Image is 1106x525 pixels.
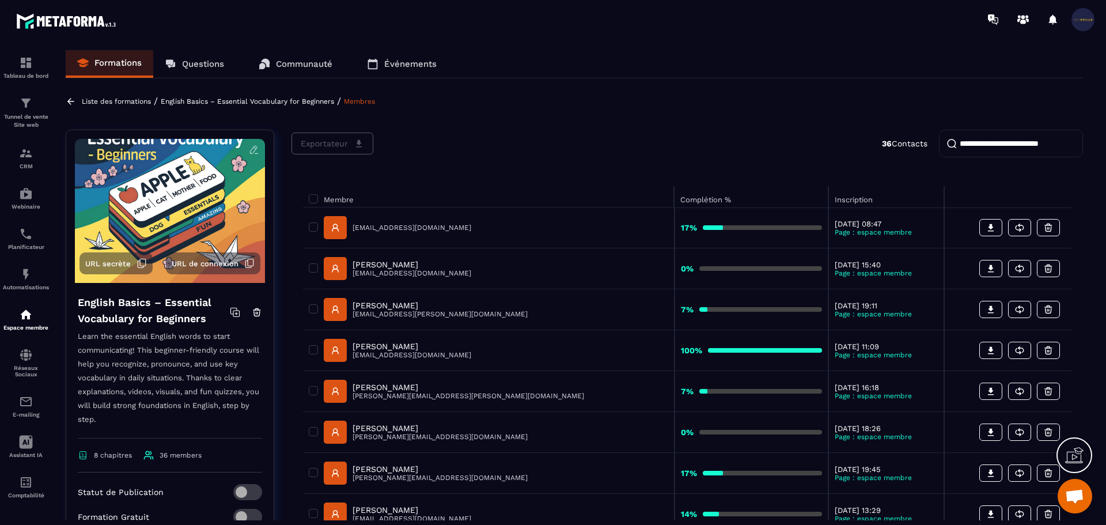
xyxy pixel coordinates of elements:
[835,474,938,482] p: Page : espace membre
[3,244,49,250] p: Planificateur
[324,298,528,321] a: [PERSON_NAME][EMAIL_ADDRESS][PERSON_NAME][DOMAIN_NAME]
[353,464,528,474] p: [PERSON_NAME]
[3,218,49,259] a: schedulerschedulerPlanificateur
[835,228,938,236] p: Page : espace membre
[882,139,927,148] p: Contacts
[353,342,471,351] p: [PERSON_NAME]
[384,59,437,69] p: Événements
[681,469,697,478] strong: 17%
[161,97,334,105] a: English Basics – Essential Vocabulary for Beginners
[835,301,938,310] p: [DATE] 19:11
[3,299,49,339] a: automationsautomationsEspace membre
[3,73,49,79] p: Tableau de bord
[160,451,202,459] span: 36 members
[353,424,528,433] p: [PERSON_NAME]
[835,392,938,400] p: Page : espace membre
[78,330,262,439] p: Learn the essential English words to start communicating! This beginner-friendly course will help...
[835,465,938,474] p: [DATE] 19:45
[353,224,471,232] p: [EMAIL_ADDRESS][DOMAIN_NAME]
[3,259,49,299] a: automationsautomationsAutomatisations
[303,186,675,207] th: Membre
[835,351,938,359] p: Page : espace membre
[353,505,471,515] p: [PERSON_NAME]
[353,301,528,310] p: [PERSON_NAME]
[3,178,49,218] a: automationsautomationsWebinaire
[19,395,33,409] img: email
[1058,479,1092,513] div: Ouvrir le chat
[835,506,938,515] p: [DATE] 13:29
[79,252,153,274] button: URL secrète
[3,492,49,498] p: Comptabilité
[19,96,33,110] img: formation
[344,97,375,105] a: Membres
[75,139,265,283] img: background
[3,47,49,88] a: formationformationTableau de bord
[3,203,49,210] p: Webinaire
[353,310,528,318] p: [EMAIL_ADDRESS][PERSON_NAME][DOMAIN_NAME]
[882,139,892,148] strong: 36
[3,113,49,129] p: Tunnel de vente Site web
[835,260,938,269] p: [DATE] 15:40
[353,260,471,269] p: [PERSON_NAME]
[94,58,142,68] p: Formations
[19,146,33,160] img: formation
[835,342,938,351] p: [DATE] 11:09
[353,474,528,482] p: [PERSON_NAME][EMAIL_ADDRESS][DOMAIN_NAME]
[324,462,528,485] a: [PERSON_NAME][PERSON_NAME][EMAIL_ADDRESS][DOMAIN_NAME]
[3,284,49,290] p: Automatisations
[324,216,471,239] a: [EMAIL_ADDRESS][DOMAIN_NAME]
[681,346,702,355] strong: 100%
[835,424,938,433] p: [DATE] 18:26
[19,348,33,362] img: social-network
[3,452,49,458] p: Assistant IA
[353,351,471,359] p: [EMAIL_ADDRESS][DOMAIN_NAME]
[3,324,49,331] p: Espace membre
[19,267,33,281] img: automations
[82,97,151,105] p: Liste des formations
[835,310,938,318] p: Page : espace membre
[19,475,33,489] img: accountant
[166,252,260,274] button: URL de connexion
[94,451,132,459] span: 8 chapitres
[3,411,49,418] p: E-mailing
[681,305,694,314] strong: 7%
[16,10,120,32] img: logo
[19,187,33,201] img: automations
[182,59,224,69] p: Questions
[835,433,938,441] p: Page : espace membre
[324,380,584,403] a: [PERSON_NAME][PERSON_NAME][EMAIL_ADDRESS][PERSON_NAME][DOMAIN_NAME]
[3,426,49,467] a: Assistant IA
[3,163,49,169] p: CRM
[19,227,33,241] img: scheduler
[3,365,49,377] p: Réseaux Sociaux
[324,421,528,444] a: [PERSON_NAME][PERSON_NAME][EMAIL_ADDRESS][DOMAIN_NAME]
[66,50,153,78] a: Formations
[835,220,938,228] p: [DATE] 08:47
[353,433,528,441] p: [PERSON_NAME][EMAIL_ADDRESS][DOMAIN_NAME]
[3,467,49,507] a: accountantaccountantComptabilité
[3,339,49,386] a: social-networksocial-networkRéseaux Sociaux
[154,96,158,107] span: /
[353,269,471,277] p: [EMAIL_ADDRESS][DOMAIN_NAME]
[324,339,471,362] a: [PERSON_NAME][EMAIL_ADDRESS][DOMAIN_NAME]
[681,509,697,519] strong: 14%
[3,386,49,426] a: emailemailE-mailing
[681,223,697,232] strong: 17%
[247,50,344,78] a: Communauté
[78,512,149,522] p: Formation Gratuit
[78,488,164,497] p: Statut de Publication
[153,50,236,78] a: Questions
[3,138,49,178] a: formationformationCRM
[337,96,341,107] span: /
[353,515,471,523] p: [EMAIL_ADDRESS][DOMAIN_NAME]
[835,269,938,277] p: Page : espace membre
[353,392,584,400] p: [PERSON_NAME][EMAIL_ADDRESS][PERSON_NAME][DOMAIN_NAME]
[78,294,230,327] h4: English Basics – Essential Vocabulary for Beginners
[681,264,694,273] strong: 0%
[681,387,694,396] strong: 7%
[3,88,49,138] a: formationformationTunnel de vente Site web
[681,428,694,437] strong: 0%
[172,259,238,268] span: URL de connexion
[324,257,471,280] a: [PERSON_NAME][EMAIL_ADDRESS][DOMAIN_NAME]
